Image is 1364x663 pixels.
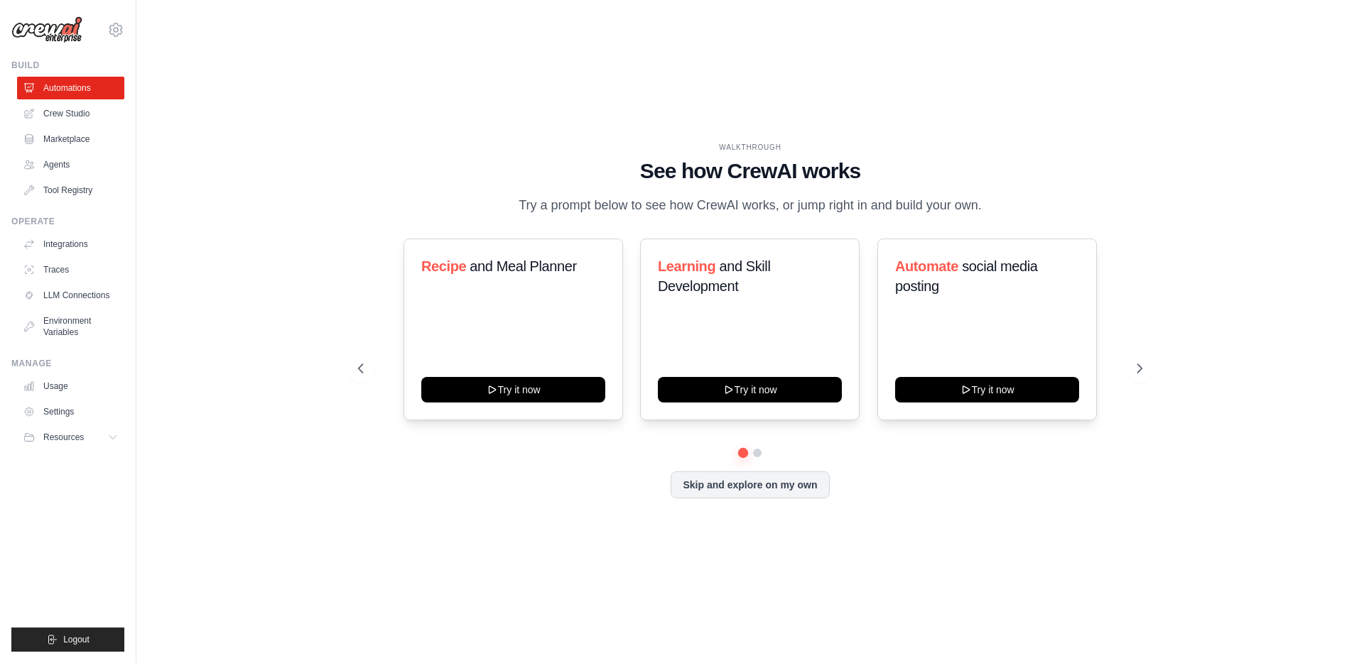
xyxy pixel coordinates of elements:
a: Settings [17,400,124,423]
button: Logout [11,628,124,652]
span: Automate [895,258,958,274]
div: WALKTHROUGH [358,142,1142,153]
span: Logout [63,634,90,645]
div: Manage [11,358,124,369]
span: social media posting [895,258,1038,294]
span: Recipe [421,258,466,274]
a: Tool Registry [17,179,124,202]
span: Resources [43,432,84,443]
a: Environment Variables [17,309,124,344]
a: Crew Studio [17,102,124,125]
a: Usage [17,375,124,398]
div: Operate [11,216,124,227]
span: and Meal Planner [470,258,576,274]
a: LLM Connections [17,284,124,307]
button: Skip and explore on my own [671,471,829,498]
img: Logo [11,16,82,43]
a: Integrations [17,233,124,256]
a: Marketplace [17,128,124,150]
span: Learning [658,258,715,274]
h1: See how CrewAI works [358,158,1142,184]
a: Agents [17,153,124,176]
button: Try it now [658,377,842,402]
button: Resources [17,426,124,449]
button: Try it now [421,377,605,402]
div: Build [11,60,124,71]
button: Try it now [895,377,1079,402]
p: Try a prompt below to see how CrewAI works, or jump right in and build your own. [511,195,989,216]
a: Traces [17,258,124,281]
a: Automations [17,77,124,99]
